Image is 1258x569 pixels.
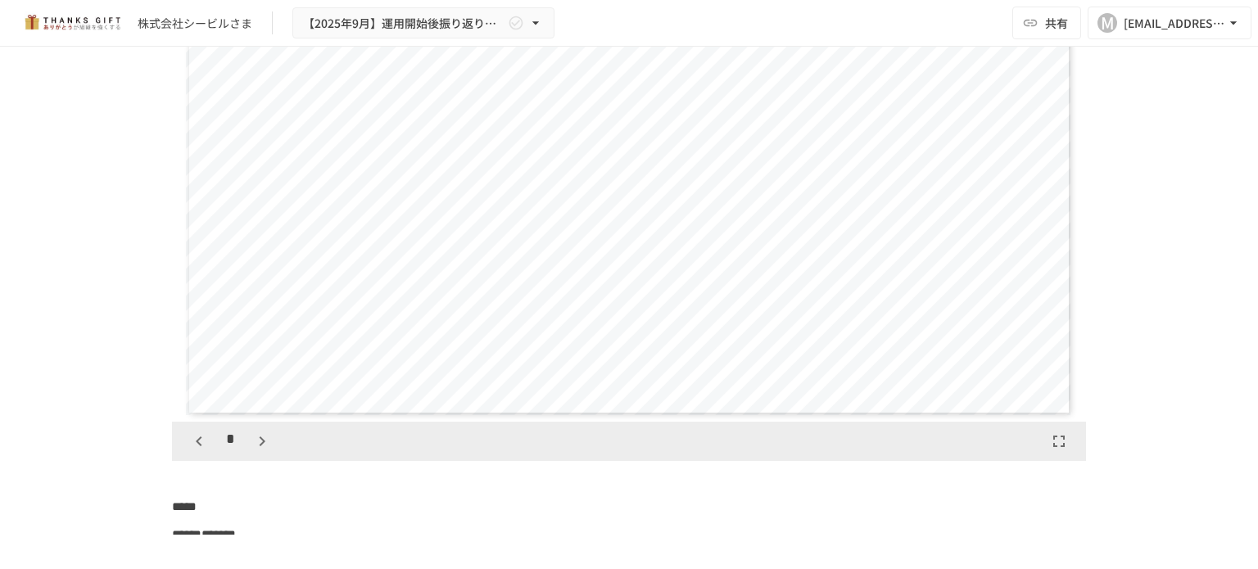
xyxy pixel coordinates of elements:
[1124,13,1225,34] div: [EMAIL_ADDRESS][DOMAIN_NAME]
[1045,14,1068,32] span: 共有
[20,10,124,36] img: mMP1OxWUAhQbsRWCurg7vIHe5HqDpP7qZo7fRoNLXQh
[1088,7,1251,39] button: M[EMAIL_ADDRESS][DOMAIN_NAME]
[138,15,252,32] div: 株式会社シービルさま
[292,7,554,39] button: 【2025年9月】運用開始後振り返りミーティング
[1097,13,1117,33] div: M
[303,13,505,34] span: 【2025年9月】運用開始後振り返りミーティング
[1012,7,1081,39] button: 共有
